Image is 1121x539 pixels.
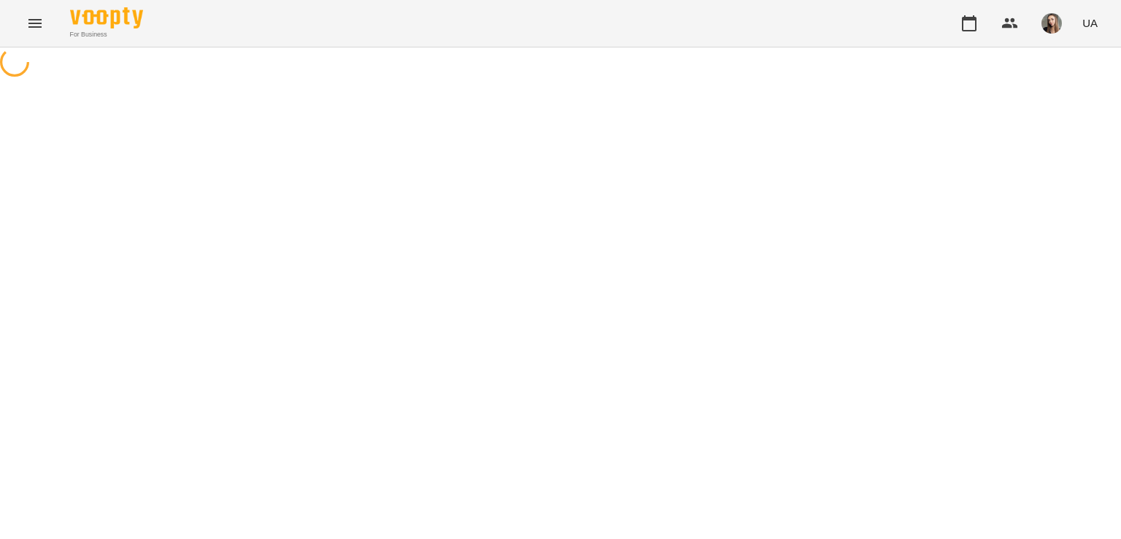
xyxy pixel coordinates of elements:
[1076,9,1103,37] button: UA
[1041,13,1062,34] img: 6616469b542043e9b9ce361bc48015fd.jpeg
[70,7,143,28] img: Voopty Logo
[1082,15,1098,31] span: UA
[18,6,53,41] button: Menu
[70,30,143,39] span: For Business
